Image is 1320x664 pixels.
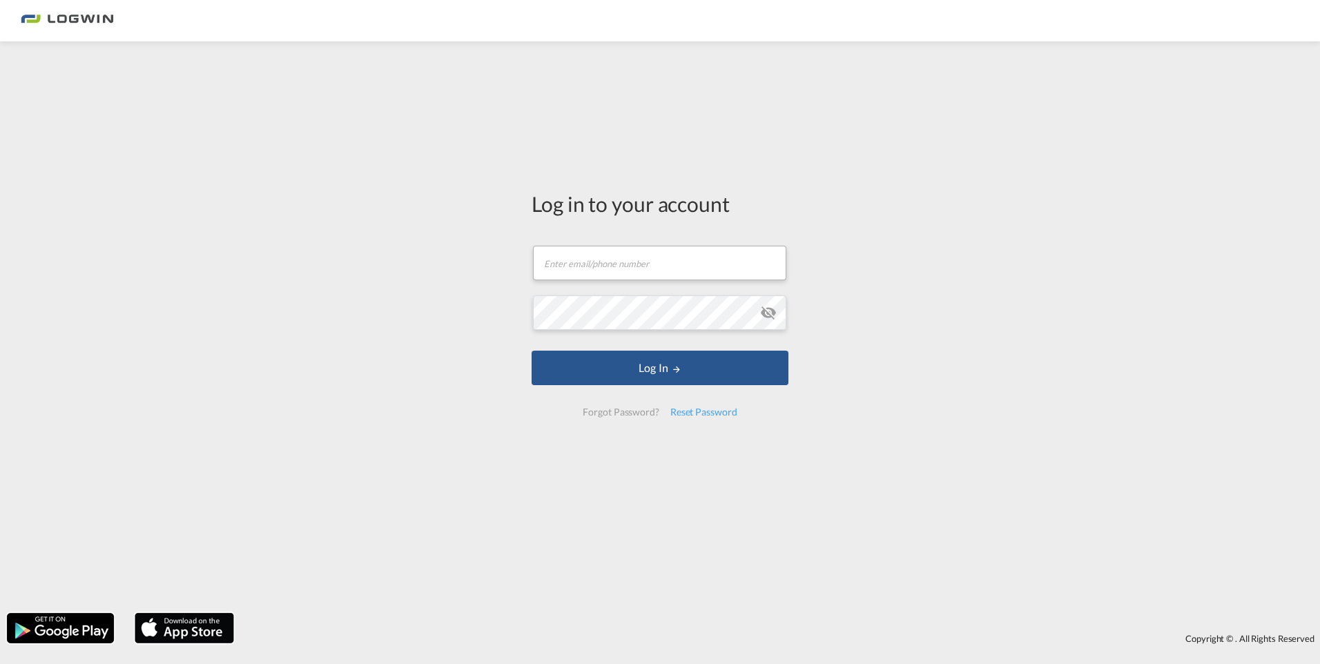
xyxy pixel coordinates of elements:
[665,400,743,424] div: Reset Password
[6,612,115,645] img: google.png
[133,612,235,645] img: apple.png
[760,304,777,321] md-icon: icon-eye-off
[533,246,786,280] input: Enter email/phone number
[532,189,788,218] div: Log in to your account
[577,400,664,424] div: Forgot Password?
[241,627,1320,650] div: Copyright © . All Rights Reserved
[21,6,114,37] img: bc73a0e0d8c111efacd525e4c8ad7d32.png
[532,351,788,385] button: LOGIN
